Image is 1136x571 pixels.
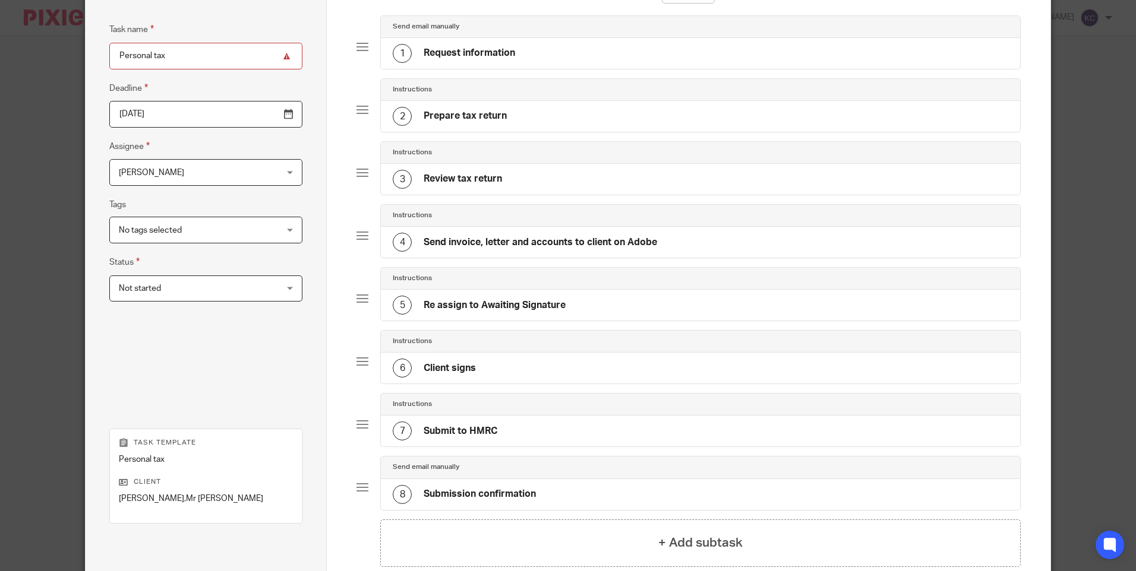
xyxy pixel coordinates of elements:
h4: Instructions [393,211,432,220]
h4: Instructions [393,399,432,409]
p: Task template [119,438,293,448]
h4: Re assign to Awaiting Signature [424,299,566,312]
h4: Send email manually [393,462,459,472]
h4: Send invoice, letter and accounts to client on Adobe [424,236,657,249]
span: [PERSON_NAME] [119,169,184,177]
div: 4 [393,233,412,252]
p: Personal tax [119,453,293,465]
span: Not started [119,284,161,293]
h4: Instructions [393,337,432,346]
h4: Send email manually [393,22,459,31]
h4: Request information [424,47,515,59]
span: No tags selected [119,226,182,234]
p: Client [119,477,293,487]
h4: Prepare tax return [424,110,507,122]
label: Task name [109,23,154,36]
div: 6 [393,359,412,378]
h4: Instructions [393,85,432,94]
div: 5 [393,296,412,315]
input: Pick a date [109,101,302,128]
div: 2 [393,107,412,126]
h4: Review tax return [424,173,502,185]
h4: Instructions [393,274,432,283]
div: 1 [393,44,412,63]
h4: Instructions [393,148,432,157]
input: Task name [109,43,302,69]
label: Deadline [109,81,148,95]
h4: + Add subtask [658,534,743,552]
h4: Submission confirmation [424,488,536,500]
h4: Client signs [424,362,476,375]
div: 3 [393,170,412,189]
p: [PERSON_NAME],Mr [PERSON_NAME] [119,493,293,505]
label: Status [109,255,140,269]
h4: Submit to HMRC [424,425,497,437]
label: Tags [109,199,126,211]
label: Assignee [109,139,150,153]
div: 7 [393,421,412,440]
div: 8 [393,485,412,504]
